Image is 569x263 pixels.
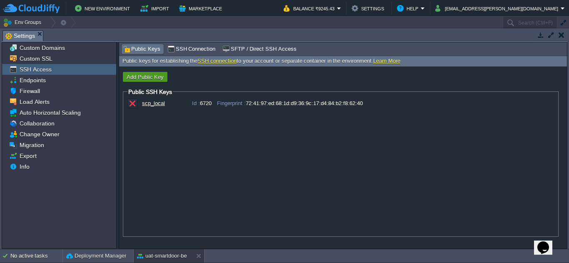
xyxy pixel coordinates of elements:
[137,252,187,260] button: uat-smartdoor-be
[75,3,132,13] button: New Environment
[217,100,246,106] span: Fingerprint :
[18,76,47,84] a: Endpoints
[18,120,56,127] a: Collaboration
[284,3,337,13] button: Balance ₹9245.43
[10,249,62,263] div: No active tasks
[397,3,421,13] button: Help
[18,130,61,138] a: Change Owner
[119,56,567,66] div: Public keys for establishing the to your account or separate container in the environment.
[534,230,561,255] iframe: chat widget
[128,88,172,95] span: Public SSH Keys
[3,17,44,28] button: Env Groups
[18,66,53,73] a: SSH Access
[167,44,216,54] span: SSH Connection
[5,31,35,41] span: Settings
[373,58,400,64] a: Learn More
[123,44,160,54] span: Public Keys
[140,3,172,13] button: Import
[18,141,45,149] a: Migration
[192,100,200,106] span: Id :
[3,3,60,14] img: CloudJiffy
[18,163,31,170] a: Info
[217,100,363,106] div: 72:41:97:ed:68:1d:d9:36:9c:17:d4:84:b2:f8:62:40
[142,100,184,106] div: scp_local
[179,3,225,13] button: Marketplace
[222,44,296,54] span: SFTP / Direct SSH Access
[66,252,126,260] button: Deployment Manager
[18,152,38,160] a: Export
[352,3,387,13] button: Settings
[18,55,54,62] a: Custom SSL
[184,100,217,106] div: 6720
[18,87,41,95] a: Firewall
[18,109,82,116] a: Auto Horizontal Scaling
[18,98,51,106] a: Load Alerts
[124,73,166,81] button: Add Public Key
[435,3,561,13] button: [EMAIL_ADDRESS][PERSON_NAME][DOMAIN_NAME]
[18,44,66,52] a: Custom Domains
[197,58,237,64] a: SSH connection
